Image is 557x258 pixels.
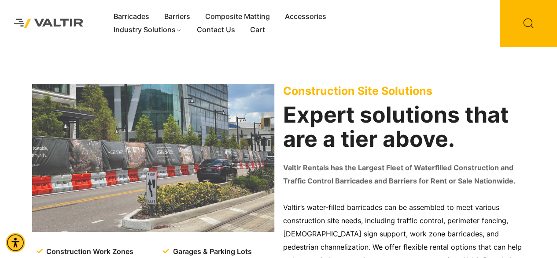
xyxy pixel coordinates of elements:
a: Industry Solutions [106,23,189,37]
a: Barriers [157,10,198,23]
h2: Expert solutions that are a tier above. [283,103,525,151]
img: Construction Site Solutions [32,84,274,232]
a: Composite Matting [198,10,277,23]
p: Construction Site Solutions [283,84,525,97]
a: Contact Us [189,23,243,37]
a: Barricades [106,10,157,23]
p: Valtir Rentals has the Largest Fleet of Waterfilled Construction and Traffic Control Barricades a... [283,161,525,188]
img: Valtir Rentals [7,11,91,35]
a: Cart [243,23,273,37]
div: Accessibility Menu [6,233,25,252]
a: Accessories [277,10,334,23]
